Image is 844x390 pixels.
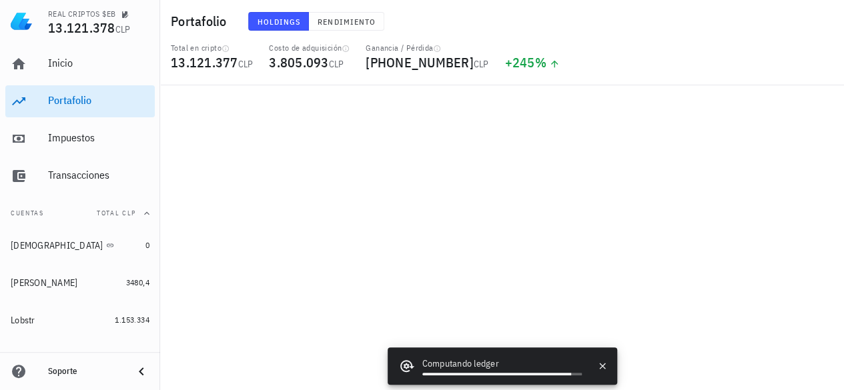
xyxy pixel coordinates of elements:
span: CLP [329,58,344,70]
div: Soporte [48,366,123,377]
div: Costo de adquisición [269,43,350,53]
div: Inicio [48,57,149,69]
h1: Portafolio [171,11,232,32]
div: Coin Ex [11,352,39,363]
div: Total en cripto [171,43,253,53]
span: 0 [145,240,149,250]
span: 1.153.334 [115,315,149,325]
div: avatar [815,11,836,32]
div: Ganancia / Pérdida [366,43,488,53]
div: Computando ledger [422,357,582,373]
span: CLP [474,58,489,70]
div: REAL CRIPTOS $EB [48,9,115,19]
span: Holdings [257,17,301,27]
button: CuentasTotal CLP [5,197,155,229]
span: % [535,53,546,71]
a: [DEMOGRAPHIC_DATA] 0 [5,229,155,261]
a: Lobstr 1.153.334 [5,304,155,336]
button: Holdings [248,12,310,31]
span: CLP [115,23,131,35]
span: [PHONE_NUMBER] [366,53,474,71]
div: [DEMOGRAPHIC_DATA] [11,240,103,251]
button: Rendimiento [309,12,384,31]
div: Lobstr [11,315,35,326]
div: Portafolio [48,94,149,107]
a: Coin Ex [5,341,155,373]
span: Rendimiento [317,17,376,27]
div: [PERSON_NAME] [11,277,77,289]
div: +245 [505,56,560,69]
span: 13.121.377 [171,53,238,71]
a: Portafolio [5,85,155,117]
span: Total CLP [97,209,136,217]
img: LedgiFi [11,11,32,32]
a: Inicio [5,48,155,80]
a: [PERSON_NAME] 3480,4 [5,267,155,299]
div: Impuestos [48,131,149,144]
span: 3480,4 [126,277,149,287]
div: Transacciones [48,169,149,181]
a: Transacciones [5,160,155,192]
span: CLP [238,58,254,70]
span: 13.121.378 [48,19,115,37]
a: Impuestos [5,123,155,155]
span: 3.805.093 [269,53,328,71]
